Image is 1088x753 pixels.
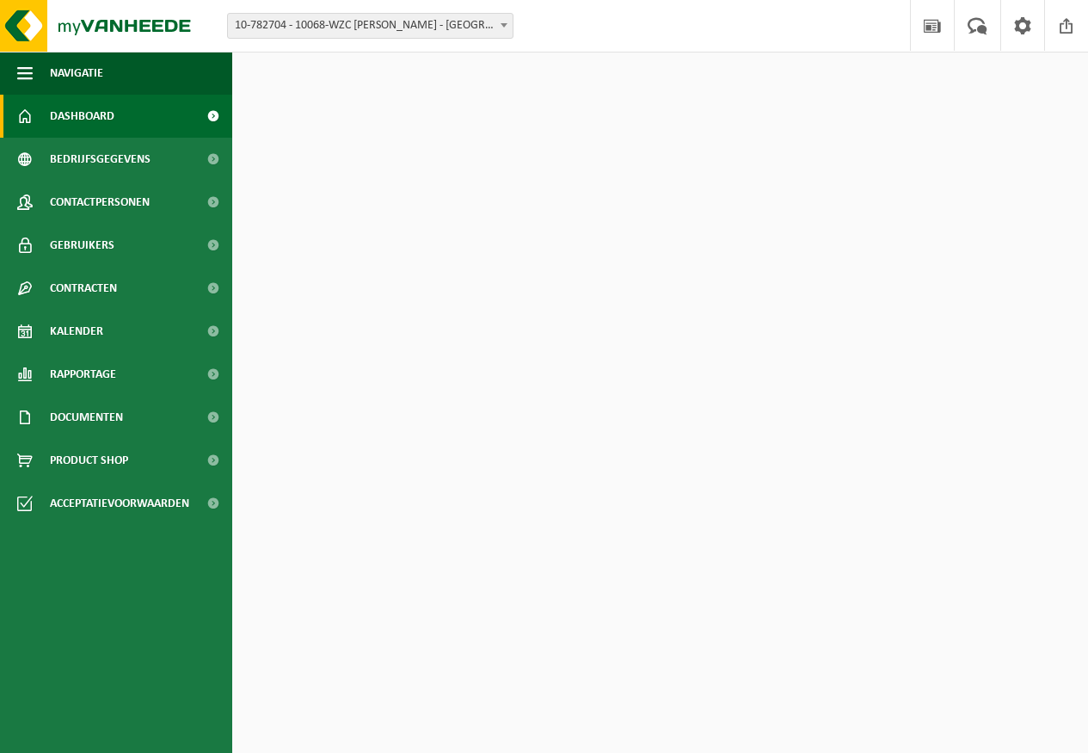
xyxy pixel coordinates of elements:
span: 10-782704 - 10068-WZC JAMES ENSOR - OOSTENDE [228,14,513,38]
span: Gebruikers [50,224,114,267]
span: Documenten [50,396,123,439]
span: Rapportage [50,353,116,396]
span: 10-782704 - 10068-WZC JAMES ENSOR - OOSTENDE [227,13,513,39]
span: Bedrijfsgegevens [50,138,151,181]
span: Contracten [50,267,117,310]
span: Product Shop [50,439,128,482]
span: Dashboard [50,95,114,138]
span: Contactpersonen [50,181,150,224]
span: Kalender [50,310,103,353]
span: Acceptatievoorwaarden [50,482,189,525]
span: Navigatie [50,52,103,95]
